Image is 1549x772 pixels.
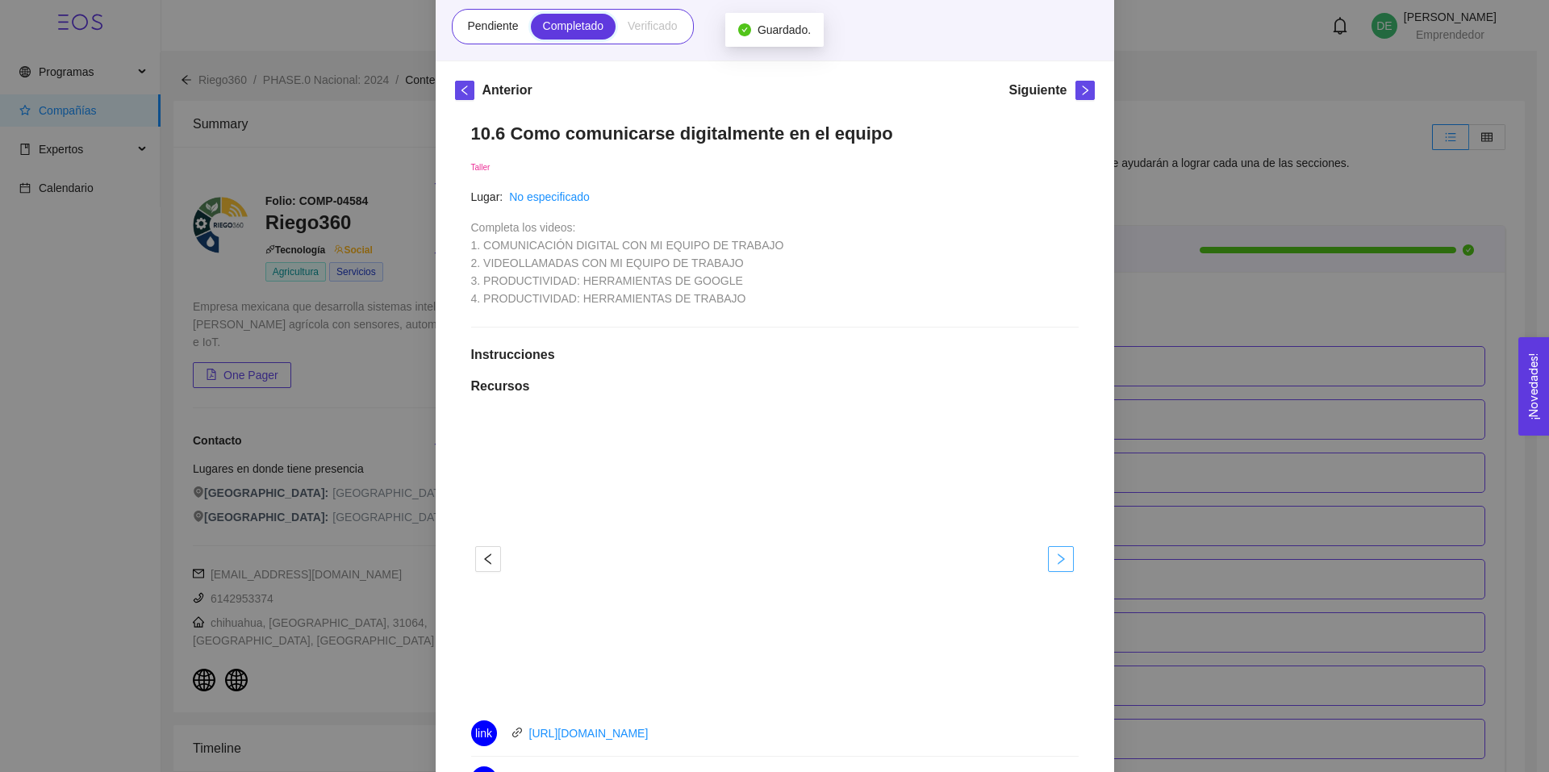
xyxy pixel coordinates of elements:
a: [URL][DOMAIN_NAME] [529,727,649,740]
h5: Anterior [482,81,532,100]
span: Verificado [628,19,677,32]
span: right [1076,85,1094,96]
span: Completado [543,19,604,32]
button: 3 [780,681,793,683]
span: link [475,720,492,746]
button: left [475,546,501,572]
button: 2 [756,681,775,683]
h1: Instrucciones [471,347,1079,363]
button: 4 [798,681,811,683]
span: check-circle [738,23,751,36]
button: Open Feedback Widget [1518,337,1549,436]
button: right [1075,81,1095,100]
span: right [1049,553,1073,565]
h1: Recursos [471,378,1079,394]
button: 1 [738,681,751,683]
span: Guardado. [758,23,811,36]
span: left [476,553,500,565]
h5: Siguiente [1008,81,1067,100]
button: right [1048,546,1074,572]
span: Completa los videos: 1. COMUNICACIÓN DIGITAL CON MI EQUIPO DE TRABAJO 2. VIDEOLLAMADAS CON MI EQU... [471,221,784,305]
a: No especificado [509,190,590,203]
iframe: Itzel 10 [516,414,1033,704]
span: Taller [471,163,491,172]
span: Pendiente [467,19,518,32]
button: left [455,81,474,100]
article: Lugar: [471,188,503,206]
span: link [511,727,523,738]
h1: 10.6 Como comunicarse digitalmente en el equipo [471,123,1079,144]
span: left [456,85,474,96]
